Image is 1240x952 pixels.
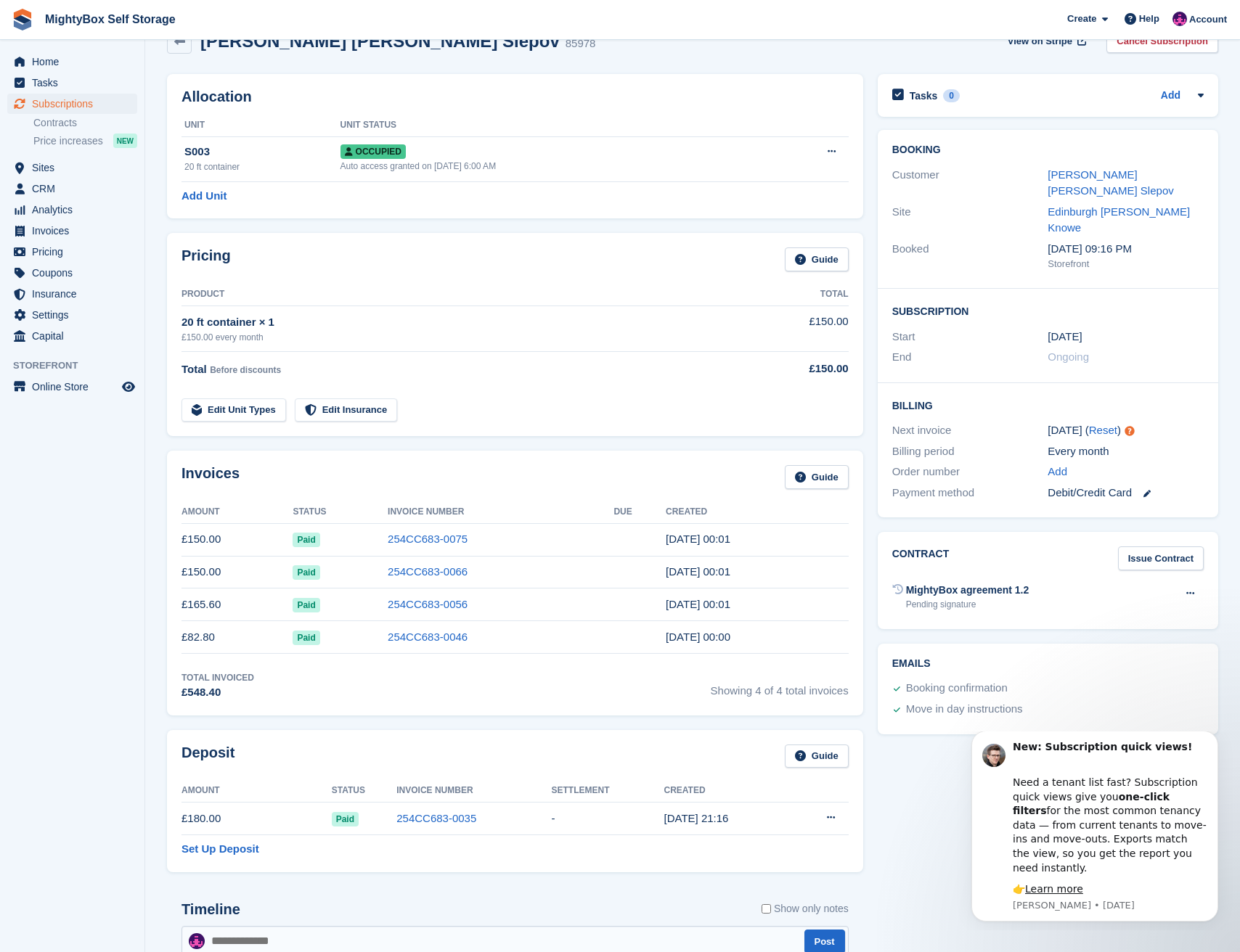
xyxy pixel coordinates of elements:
div: Site [892,204,1048,237]
span: Analytics [32,200,119,220]
h2: Contract [892,546,950,570]
a: 254CC683-0075 [388,533,468,545]
a: menu [7,326,137,346]
a: Edit Insurance [295,398,398,422]
a: 254CC683-0046 [388,631,468,643]
span: Insurance [32,284,119,304]
img: Richard Marsh [1172,12,1187,26]
time: 2025-06-26 23:00:00 UTC [1048,329,1082,345]
th: Invoice Number [396,779,551,803]
span: Price increases [33,134,103,148]
a: Learn more [76,152,134,163]
th: Unit [181,114,340,137]
a: MightyBox Self Storage [39,7,181,31]
th: Total [746,283,849,306]
span: Occupied [340,144,406,159]
span: Storefront [13,358,144,373]
span: Account [1189,12,1227,27]
h2: Emails [892,658,1204,670]
div: Message content [63,9,258,165]
div: 20 ft container [184,160,340,173]
a: menu [7,221,137,241]
a: Price increases NEW [33,133,137,149]
div: Booking confirmation [906,680,1008,697]
time: 2025-06-26 23:00:48 UTC [666,631,730,643]
h2: Invoices [181,465,240,489]
time: 2025-09-26 23:01:00 UTC [666,533,730,545]
a: Preview store [120,378,137,395]
a: menu [7,284,137,304]
a: Guide [785,247,849,271]
img: stora-icon-8386f47178a22dfd0bd8f6a31ec36ba5ce8667c1dd55bd0f319d3a0aa187defe.svg [12,9,33,30]
th: Invoice Number [388,501,613,524]
div: MightyBox agreement 1.2 [906,583,1029,598]
p: Message from Steven, sent 1d ago [63,168,258,181]
a: Guide [785,465,849,489]
span: Paid [293,533,319,547]
img: Profile image for Steven [33,12,56,36]
div: NEW [113,134,137,148]
th: Created [666,501,849,524]
span: Subscriptions [32,94,119,114]
a: Reset [1089,424,1117,436]
span: Coupons [32,263,119,283]
td: £82.80 [181,621,293,654]
time: 2025-08-26 23:01:15 UTC [666,565,730,578]
span: Tasks [32,73,119,93]
span: Settings [32,305,119,325]
div: 20 ft container × 1 [181,314,746,331]
h2: Billing [892,398,1204,412]
a: menu [7,178,137,199]
td: - [552,803,664,835]
input: Show only notes [762,901,771,916]
th: Settlement [552,779,664,803]
h2: Booking [892,144,1204,156]
div: 85978 [566,36,596,52]
h2: Subscription [892,303,1204,318]
div: Customer [892,167,1048,200]
span: Ongoing [1048,350,1089,363]
span: Invoices [32,221,119,241]
time: 2025-05-14 20:16:28 UTC [664,812,728,824]
label: Show only notes [762,901,849,916]
h2: Allocation [181,89,849,105]
span: Paid [332,812,359,826]
b: New: Subscription quick views! [63,9,242,21]
a: menu [7,94,137,114]
th: Due [613,501,666,524]
td: £180.00 [181,803,332,835]
th: Amount [181,779,332,803]
a: menu [7,52,137,72]
span: Paid [293,565,319,580]
div: Storefront [1048,257,1204,271]
img: Richard Marsh [189,933,205,949]
a: Cancel Subscription [1106,29,1218,53]
a: View on Stripe [1002,29,1090,53]
span: Home [32,52,119,72]
th: Created [664,779,788,803]
div: £150.00 every month [181,331,746,344]
div: Debit/Credit Card [1048,485,1204,501]
h2: Tasks [910,89,938,102]
a: Guide [785,744,849,768]
div: Payment method [892,485,1048,501]
div: 👉 [63,151,258,165]
div: Pending signature [906,598,1029,611]
time: 2025-07-26 23:01:10 UTC [666,598,730,610]
span: View on Stripe [1008,34,1072,49]
a: [PERSON_NAME] [PERSON_NAME] Slepov [1048,168,1173,197]
th: Status [332,779,397,803]
a: Set Up Deposit [181,841,259,858]
div: 0 [943,89,960,102]
a: Add [1161,88,1180,104]
a: 254CC683-0056 [388,598,468,610]
span: Showing 4 of 4 total invoices [711,671,849,701]
iframe: Intercom notifications message [950,731,1240,930]
div: Order number [892,464,1048,480]
div: Total Invoiced [181,671,254,684]
a: menu [7,263,137,283]
a: Issue Contract [1118,546,1204,570]
div: Auto access granted on [DATE] 6:00 AM [340,160,766,173]
div: End [892,349,1048,366]
a: menu [7,305,137,325]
